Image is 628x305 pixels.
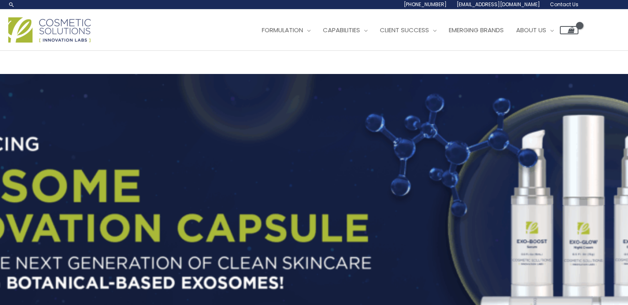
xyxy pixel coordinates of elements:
a: View Shopping Cart, empty [560,26,578,34]
span: [EMAIL_ADDRESS][DOMAIN_NAME] [457,1,540,8]
a: Formulation [256,18,317,43]
span: [PHONE_NUMBER] [404,1,447,8]
a: About Us [510,18,560,43]
nav: Site Navigation [249,18,578,43]
span: Emerging Brands [449,26,504,34]
span: Formulation [262,26,303,34]
span: About Us [516,26,546,34]
img: Cosmetic Solutions Logo [8,17,91,43]
span: Contact Us [550,1,578,8]
a: Client Success [374,18,443,43]
span: Capabilities [323,26,360,34]
a: Emerging Brands [443,18,510,43]
a: Search icon link [8,1,15,8]
a: Capabilities [317,18,374,43]
span: Client Success [380,26,429,34]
